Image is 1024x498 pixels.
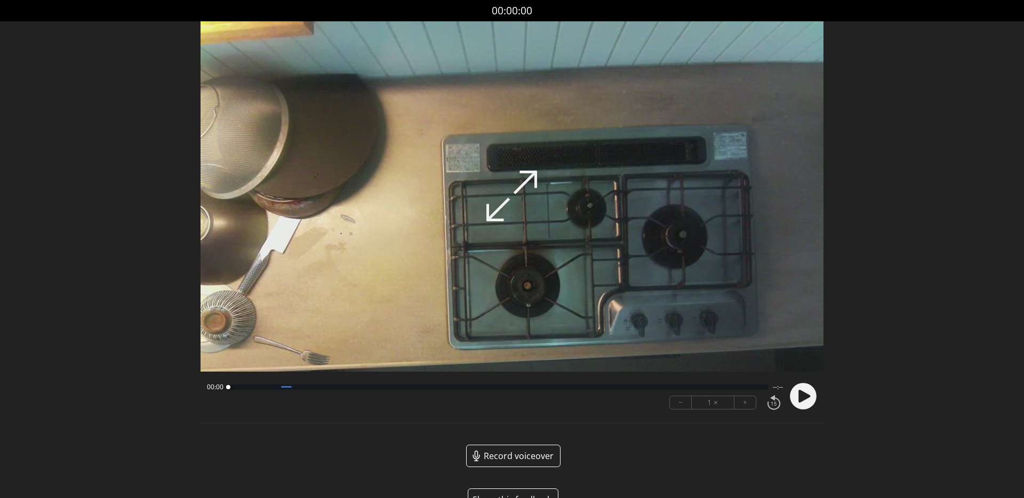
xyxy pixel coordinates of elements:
[207,383,223,391] span: 00:00
[773,383,783,391] span: --:--
[492,3,532,19] a: 00:00:00
[484,449,554,462] span: Record voiceover
[734,396,756,409] button: +
[692,396,734,409] div: 1 ×
[466,445,561,467] a: Record voiceover
[670,396,692,409] button: −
